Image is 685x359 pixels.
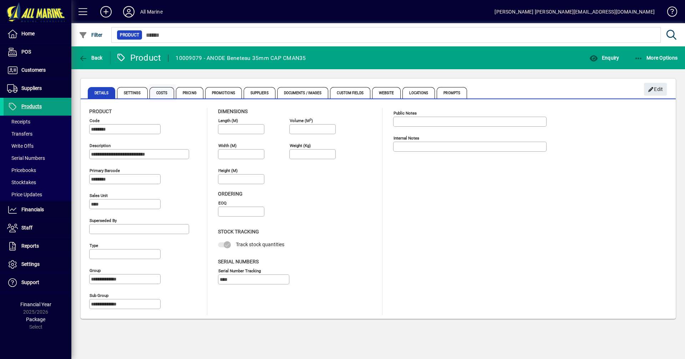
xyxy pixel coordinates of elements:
[394,136,419,141] mat-label: Internal Notes
[4,152,71,164] a: Serial Numbers
[90,268,101,273] mat-label: Group
[90,168,120,173] mat-label: Primary barcode
[633,51,680,64] button: More Options
[205,87,242,98] span: Promotions
[21,261,40,267] span: Settings
[4,25,71,43] a: Home
[176,52,306,64] div: 10009079 - ANODE Beneteau 35mm CAP CMAN35
[218,201,227,206] mat-label: EOQ
[218,143,237,148] mat-label: Width (m)
[218,191,243,197] span: Ordering
[21,49,31,55] span: POS
[4,256,71,273] a: Settings
[4,188,71,201] a: Price Updates
[218,229,259,234] span: Stock Tracking
[218,108,248,114] span: Dimensions
[4,128,71,140] a: Transfers
[218,118,238,123] mat-label: Length (m)
[4,116,71,128] a: Receipts
[634,55,678,61] span: More Options
[26,317,45,322] span: Package
[117,87,148,98] span: Settings
[71,51,111,64] app-page-header-button: Back
[244,87,275,98] span: Suppliers
[21,279,39,285] span: Support
[21,225,32,231] span: Staff
[120,31,139,39] span: Product
[589,55,619,61] span: Enquiry
[77,29,105,41] button: Filter
[21,103,42,109] span: Products
[4,219,71,237] a: Staff
[7,167,36,173] span: Pricebooks
[218,268,261,273] mat-label: Serial Number tracking
[7,155,45,161] span: Serial Numbers
[7,192,42,197] span: Price Updates
[394,111,417,116] mat-label: Public Notes
[648,84,663,95] span: Edit
[21,243,39,249] span: Reports
[290,118,313,123] mat-label: Volume (m )
[88,87,115,98] span: Details
[117,5,140,18] button: Profile
[77,51,105,64] button: Back
[218,259,259,264] span: Serial Numbers
[90,243,98,248] mat-label: Type
[21,85,42,91] span: Suppliers
[95,5,117,18] button: Add
[4,43,71,61] a: POS
[176,87,203,98] span: Pricing
[79,55,103,61] span: Back
[21,31,35,36] span: Home
[644,83,667,96] button: Edit
[140,6,163,17] div: All Marine
[89,108,112,114] span: Product
[149,87,174,98] span: Costs
[402,87,435,98] span: Locations
[90,218,117,223] mat-label: Superseded by
[4,140,71,152] a: Write Offs
[21,67,46,73] span: Customers
[21,207,44,212] span: Financials
[290,143,311,148] mat-label: Weight (Kg)
[90,143,111,148] mat-label: Description
[218,168,238,173] mat-label: Height (m)
[236,242,284,247] span: Track stock quantities
[277,87,329,98] span: Documents / Images
[20,302,51,307] span: Financial Year
[310,117,311,121] sup: 3
[7,131,32,137] span: Transfers
[7,143,34,149] span: Write Offs
[4,61,71,79] a: Customers
[4,201,71,219] a: Financials
[7,179,36,185] span: Stocktakes
[494,6,655,17] div: [PERSON_NAME] [PERSON_NAME][EMAIL_ADDRESS][DOMAIN_NAME]
[4,176,71,188] a: Stocktakes
[7,119,30,125] span: Receipts
[90,293,108,298] mat-label: Sub group
[90,118,100,123] mat-label: Code
[437,87,467,98] span: Prompts
[372,87,401,98] span: Website
[4,164,71,176] a: Pricebooks
[4,237,71,255] a: Reports
[4,274,71,292] a: Support
[662,1,676,25] a: Knowledge Base
[330,87,370,98] span: Custom Fields
[79,32,103,38] span: Filter
[588,51,621,64] button: Enquiry
[116,52,161,64] div: Product
[4,80,71,97] a: Suppliers
[90,193,108,198] mat-label: Sales unit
